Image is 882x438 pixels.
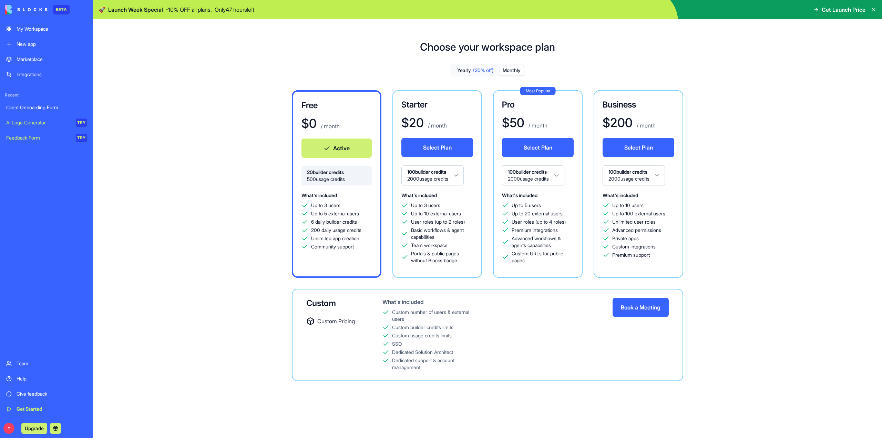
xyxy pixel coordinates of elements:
[613,298,669,317] button: Book a Meeting
[307,169,366,176] span: 20 builder credits
[6,104,87,111] div: Client Onboarding Form
[17,26,87,32] div: My Workspace
[392,340,402,347] div: SSO
[2,101,91,114] a: Client Onboarding Form
[502,116,524,130] h1: $ 50
[392,309,479,323] div: Custom number of users & external users
[411,250,473,264] span: Portals & public pages without Blocks badge
[301,100,372,111] h3: Free
[401,116,424,130] h1: $ 20
[401,138,473,157] button: Select Plan
[311,227,361,234] span: 200 daily usage credits
[2,131,91,145] a: Feedback FormTRY
[502,99,574,110] h3: Pro
[2,387,91,401] a: Give feedback
[512,250,574,264] span: Custom URLs for public pages
[420,41,555,53] h1: Choose your workspace plan
[2,402,91,416] a: Get Started
[2,68,91,81] a: Integrations
[311,210,359,217] span: Up to 5 external users
[306,298,360,309] div: Custom
[520,87,556,95] div: Most Popular
[5,5,48,14] img: logo
[21,423,47,434] button: Upgrade
[2,357,91,370] a: Team
[17,360,87,367] div: Team
[427,121,447,130] p: / month
[603,138,674,157] button: Select Plan
[108,6,163,14] span: Launch Week Special
[17,41,87,48] div: New app
[411,218,465,225] span: User roles (up to 2 roles)
[317,317,355,325] span: Custom Pricing
[17,56,87,63] div: Marketplace
[311,235,359,242] span: Unlimited app creation
[53,5,70,14] div: BETA
[512,227,558,234] span: Premium integrations
[473,67,494,74] span: (20% off)
[319,122,340,130] p: / month
[17,71,87,78] div: Integrations
[603,99,674,110] h3: Business
[311,202,340,209] span: Up to 3 users
[502,192,537,198] span: What's included
[392,324,453,331] div: Custom builder credits limits
[502,138,574,157] button: Select Plan
[411,227,473,241] span: Basic workflows & agent capabilities
[612,243,656,250] span: Custom integrations
[612,252,650,258] span: Premium support
[635,121,656,130] p: / month
[311,243,354,250] span: Community support
[166,6,212,14] p: - 10 % OFF all plans.
[307,176,366,183] span: 500 usage credits
[411,202,440,209] span: Up to 3 users
[392,349,453,356] div: Dedicated Solution Architect
[612,235,639,242] span: Private apps
[512,218,566,225] span: User roles (up to 4 roles)
[392,332,452,339] div: Custom usage credits limits
[99,6,105,14] span: 🚀
[401,99,473,110] h3: Starter
[76,119,87,127] div: TRY
[311,218,357,225] span: 6 daily builder credits
[822,6,865,14] span: Get Launch Price
[2,116,91,130] a: AI Logo GeneratorTRY
[215,6,254,14] p: Only 47 hours left
[411,210,461,217] span: Up to 10 external users
[603,116,633,130] h1: $ 200
[401,192,437,198] span: What's included
[603,192,638,198] span: What's included
[527,121,547,130] p: / month
[500,65,524,75] button: Monthly
[2,92,91,98] span: Recent
[21,425,47,431] a: Upgrade
[2,372,91,386] a: Help
[76,134,87,142] div: TRY
[411,242,448,249] span: Team workspace
[512,210,563,217] span: Up to 20 external users
[6,119,71,126] div: AI Logo Generator
[301,116,317,130] h1: $ 0
[451,65,500,75] button: Yearly
[612,202,644,209] span: Up to 10 users
[17,390,87,397] div: Give feedback
[512,202,541,209] span: Up to 5 users
[382,298,479,306] div: What's included
[612,210,665,217] span: Up to 100 external users
[2,37,91,51] a: New app
[512,235,574,249] span: Advanced workflows & agents capabilities
[392,357,479,371] div: Dedicated support & account management
[5,5,70,14] a: BETA
[2,22,91,36] a: My Workspace
[6,134,71,141] div: Feedback Form
[301,192,337,198] span: What's included
[2,52,91,66] a: Marketplace
[3,423,14,434] span: Y
[301,139,372,158] button: Active
[612,218,656,225] span: Unlimited user roles
[612,227,661,234] span: Advanced permissions
[17,375,87,382] div: Help
[17,406,87,412] div: Get Started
